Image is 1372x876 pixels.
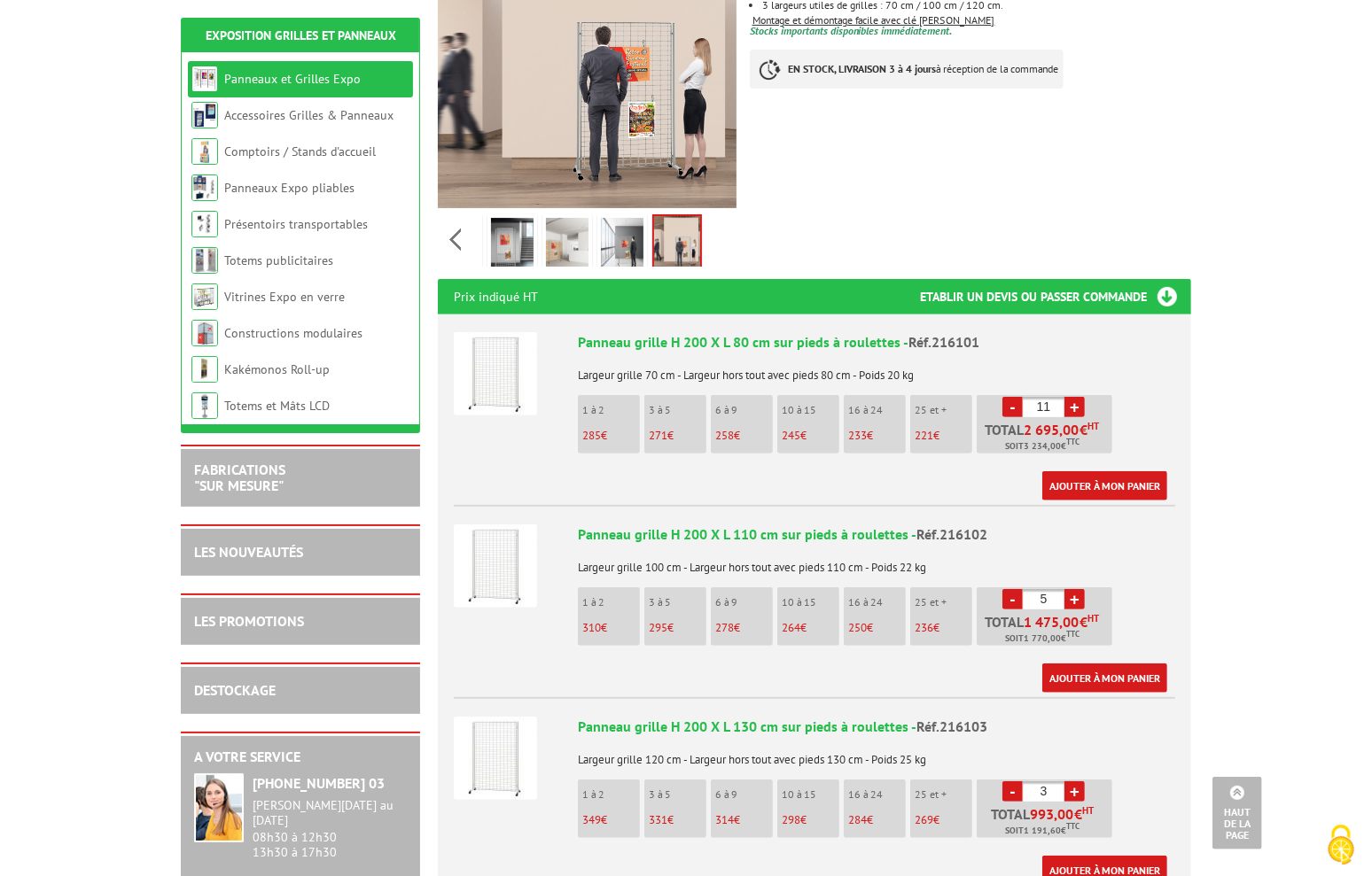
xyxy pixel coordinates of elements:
span: 349 [582,812,601,827]
a: Panneaux et Grilles Expo [224,71,361,87]
img: Constructions modulaires [191,320,218,346]
a: FABRICATIONS"Sur Mesure" [194,461,285,494]
span: 3 234,00 [1024,439,1061,454]
a: Totems publicitaires [224,252,333,268]
p: 1 à 2 [582,596,640,609]
p: 25 et + [915,788,972,801]
span: Soit € [1005,824,1080,838]
a: + [1064,397,1085,417]
img: Panneau grille H 200 X L 130 cm sur pieds à roulettes [454,717,537,800]
p: Prix indiqué HT [454,279,538,314]
span: 298 [782,812,800,827]
strong: EN STOCK, LIVRAISON 3 à 4 jours [788,62,937,75]
p: € [715,430,773,442]
span: 284 [848,812,867,827]
span: 236 [915,620,933,635]
a: Totems et Mâts LCD [224,398,330,414]
p: € [915,622,972,634]
span: 271 [649,428,667,443]
sup: TTC [1066,821,1080,831]
span: € [1080,615,1088,629]
p: € [848,814,906,826]
span: 221 [915,428,933,443]
img: Totems et Mâts LCD [191,392,218,419]
img: Vitrines Expo en verre [191,283,218,310]
a: Kakémonos Roll-up [224,361,330,377]
a: Panneaux Expo pliables [224,180,355,196]
span: 250 [848,620,867,635]
img: Panneau grille H 200 X L 80 cm sur pieds à roulettes [454,332,537,415]
a: DESTOCKAGE [194,681,276,699]
p: Largeur grille 120 cm - Largeur hors tout avec pieds 130 cm - Poids 25 kg [578,741,1175,766]
p: 1 à 2 [582,788,640,801]
p: 10 à 15 [782,404,839,416]
p: Total [981,422,1112,454]
p: 3 à 5 [649,596,706,609]
p: Largeur grille 100 cm - Largeur hors tout avec pieds 110 cm - Poids 22 kg [578,549,1175,574]
div: 08h30 à 12h30 13h30 à 17h30 [253,798,407,859]
p: € [582,622,640,634]
span: € [1074,807,1082,821]
img: 216102_panneau_exposition_grille_roulettes_5.jpg [654,216,700,271]
p: € [582,430,640,442]
p: 1 à 2 [582,404,640,416]
p: à réception de la commande [750,50,1064,89]
img: Totems publicitaires [191,247,218,274]
p: € [848,622,906,634]
p: Total [981,615,1112,646]
sup: HT [1082,804,1094,817]
img: Panneaux Expo pliables [191,174,218,201]
a: - [1002,781,1023,802]
p: € [915,430,972,442]
p: 16 à 24 [848,404,906,416]
span: Réf.216101 [908,333,979,351]
span: 993,00 [1030,807,1074,821]
p: € [848,430,906,442]
p: € [782,622,839,634]
p: € [782,430,839,442]
p: 10 à 15 [782,596,839,609]
img: 216102_panneau_exposition_grille_roulettes_2.jpg [546,218,589,273]
div: Panneau grille H 200 X L 80 cm sur pieds à roulettes - [578,332,1175,353]
div: [PERSON_NAME][DATE] au [DATE] [253,798,407,828]
img: Cookies (fenêtre modale) [1319,823,1363,867]
span: 331 [649,812,667,827]
a: Haut de la page [1212,777,1262,849]
a: Présentoirs transportables [224,216,368,232]
span: Réf.216102 [916,525,987,543]
button: Cookies (fenêtre modale) [1310,816,1372,876]
span: 233 [848,428,867,443]
p: € [715,814,773,826]
font: Stocks importants disponibles immédiatement. [750,24,953,37]
p: € [649,430,706,442]
p: Largeur grille 70 cm - Largeur hors tout avec pieds 80 cm - Poids 20 kg [578,357,1175,382]
a: Accessoires Grilles & Panneaux [224,107,394,123]
span: 2 695,00 [1025,422,1080,437]
a: LES NOUVEAUTÉS [194,543,303,561]
span: 295 [649,620,667,635]
img: Panneaux et Grilles Expo [191,66,218,92]
p: 16 à 24 [848,596,906,609]
h2: A votre service [194,749,407,765]
strong: [PHONE_NUMBER] 03 [253,774,385,792]
p: € [915,814,972,826]
p: 10 à 15 [782,788,839,801]
p: € [649,814,706,826]
span: Soit € [1005,632,1080,646]
a: + [1064,589,1085,609]
span: 314 [715,812,734,827]
p: € [582,814,640,826]
img: Kakémonos Roll-up [191,356,218,383]
img: Panneau grille H 200 X L 110 cm sur pieds à roulettes [454,524,537,608]
span: 258 [715,428,734,443]
p: 3 à 5 [649,788,706,801]
p: 25 et + [915,404,972,416]
p: € [782,814,839,826]
img: 216102_panneau_exposition_grille_roulettes_4.jpg [601,218,643,273]
span: 245 [782,428,800,443]
span: € [1080,422,1088,437]
span: Réf.216103 [916,717,987,735]
span: Soit € [1005,439,1080,454]
p: 25 et + [915,596,972,609]
img: Présentoirs transportables [191,211,218,237]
